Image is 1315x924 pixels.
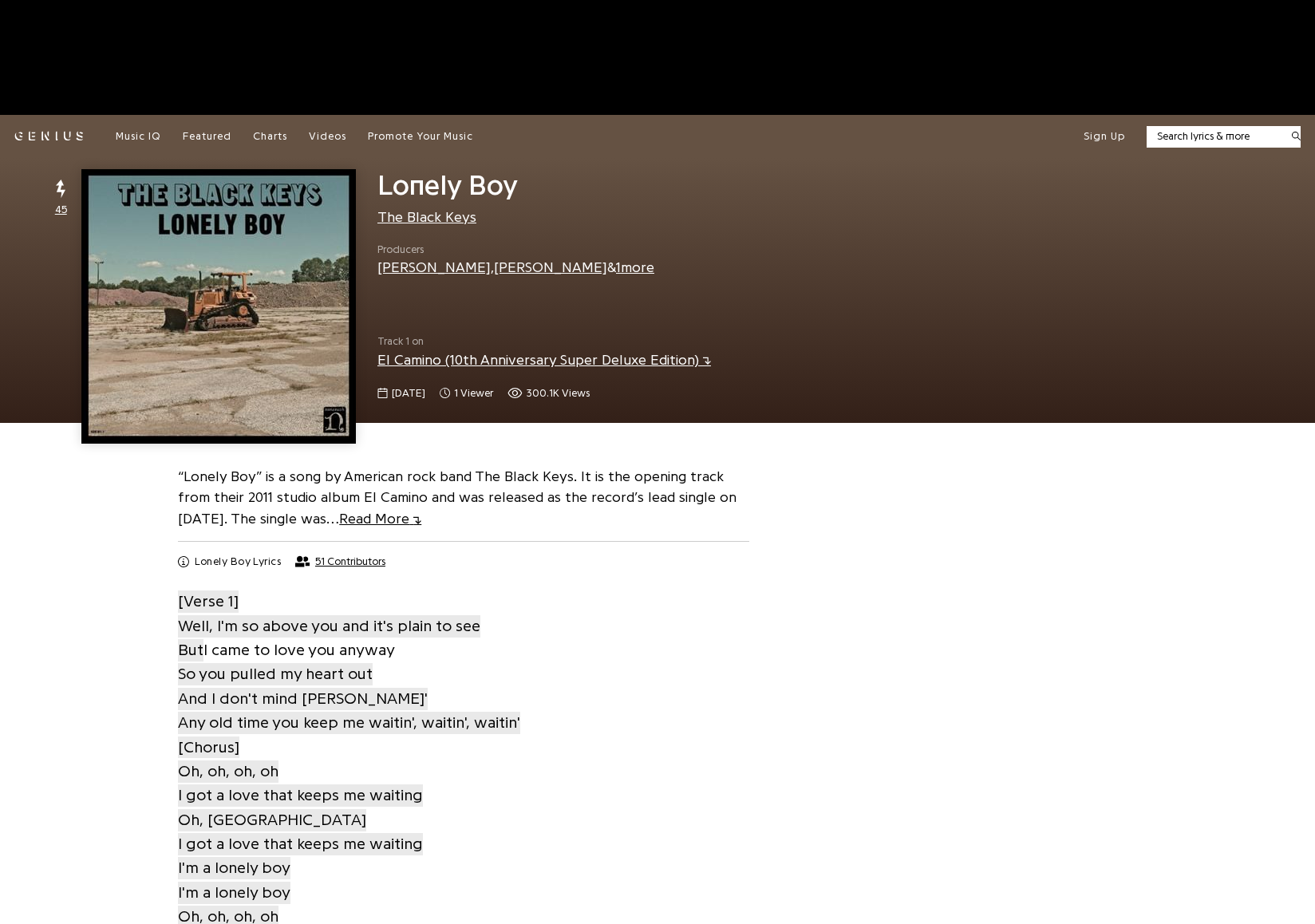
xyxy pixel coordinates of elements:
[494,260,607,274] a: [PERSON_NAME]
[178,735,239,760] a: [Chorus]
[178,759,423,905] a: Oh, oh, oh, ohI got a love that keeps me waitingOh, [GEOGRAPHIC_DATA]I got a love that keeps me w...
[81,169,356,444] img: Cover art for Lonely Boy by The Black Keys
[377,353,711,367] a: El Camino (10th Anniversary Super Deluxe Edition)
[253,129,287,144] a: Charts
[616,259,654,276] button: 1more
[377,257,654,278] div: , &
[178,638,203,662] a: But
[377,171,518,199] span: Lonely Boy
[440,385,493,401] span: 1 viewer
[178,589,239,614] a: [Verse 1]
[1084,129,1125,144] button: Sign Up
[178,639,203,661] span: But
[178,662,428,712] a: So you pulled my heart outAnd I don't mind [PERSON_NAME]'
[253,131,287,141] span: Charts
[178,615,480,638] span: Well, I'm so above you and it's plain to see
[377,242,654,258] span: Producers
[178,736,239,759] span: [Chorus]
[368,129,473,144] a: Promote Your Music
[183,131,231,141] span: Featured
[178,614,480,638] a: Well, I'm so above you and it's plain to see
[507,385,590,401] span: 300,097 views
[315,555,385,568] span: 51 Contributors
[178,663,428,709] span: So you pulled my heart out And I don't mind [PERSON_NAME]'
[116,131,161,141] span: Music IQ
[377,210,476,224] a: The Black Keys
[178,712,520,734] span: Any old time you keep me waitin', waitin', waitin'
[368,131,473,141] span: Promote Your Music
[116,129,161,144] a: Music IQ
[178,469,736,527] a: “Lonely Boy” is a song by American rock band The Black Keys. It is the opening track from their 2...
[377,334,876,349] span: Track 1 on
[377,260,491,274] a: [PERSON_NAME]
[295,555,385,568] button: 51 Contributors
[178,590,239,613] span: [Verse 1]
[392,385,425,401] span: [DATE]
[454,385,493,401] span: 1 viewer
[178,760,423,904] span: Oh, oh, oh, oh I got a love that keeps me waiting Oh, [GEOGRAPHIC_DATA] I got a love that keeps m...
[309,131,346,141] span: Videos
[183,129,231,144] a: Featured
[1147,128,1281,144] input: Search lyrics & more
[178,710,520,735] a: Any old time you keep me waitin', waitin', waitin'
[527,385,590,401] span: 300.1K views
[339,511,421,526] span: Read More
[309,129,346,144] a: Videos
[195,555,282,569] h2: Lonely Boy Lyrics
[55,202,67,218] span: 45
